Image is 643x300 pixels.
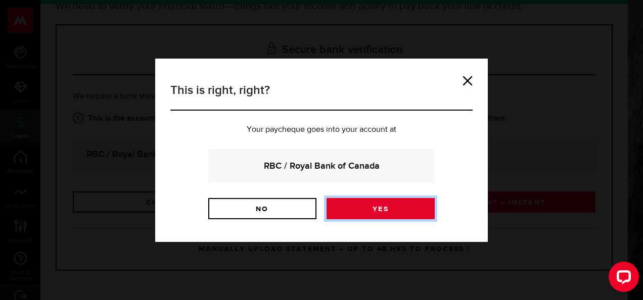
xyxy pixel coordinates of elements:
[170,126,473,134] p: Your paycheque goes into your account at
[601,258,643,300] iframe: LiveChat chat widget
[170,81,473,111] h3: This is right, right?
[327,198,435,219] a: Yes
[222,159,421,173] strong: RBC / Royal Bank of Canada
[208,198,316,219] a: No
